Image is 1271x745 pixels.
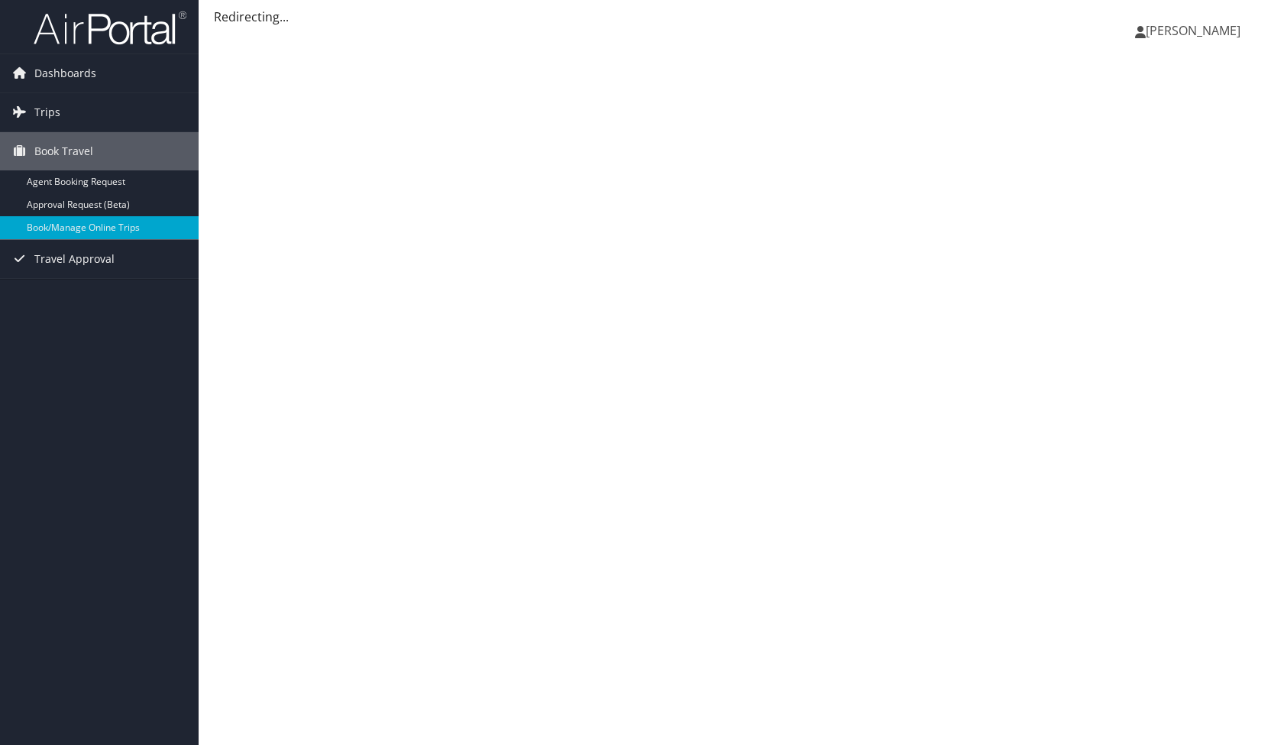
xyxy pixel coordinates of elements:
span: Book Travel [34,132,93,170]
span: [PERSON_NAME] [1146,22,1240,39]
div: Redirecting... [214,8,1256,26]
a: [PERSON_NAME] [1135,8,1256,53]
span: Trips [34,93,60,131]
span: Travel Approval [34,240,115,278]
span: Dashboards [34,54,96,92]
img: airportal-logo.png [34,10,186,46]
